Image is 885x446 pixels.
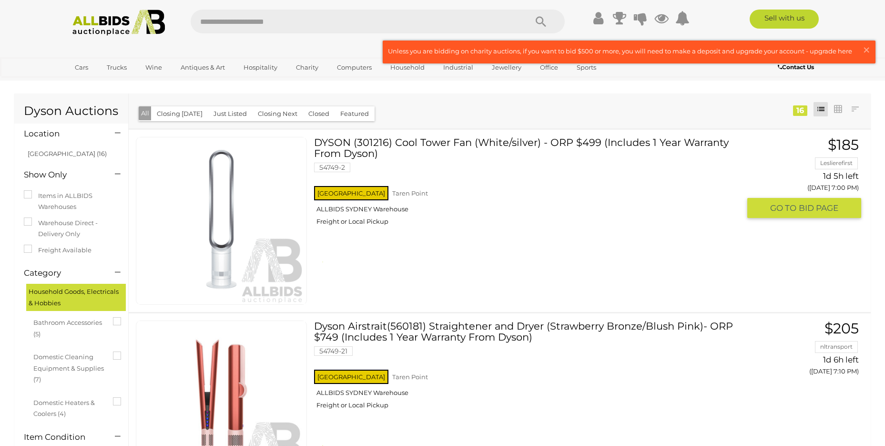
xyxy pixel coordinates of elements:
[208,106,253,121] button: Just Listed
[486,60,528,75] a: Jewellery
[754,137,861,219] a: $185 Leslierefirst 1d 5h left ([DATE] 7:00 PM) GO TOBID PAGE
[139,106,152,120] button: All
[793,105,807,116] div: 16
[237,60,284,75] a: Hospitality
[138,137,305,304] img: 54749-2a.jpeg
[321,321,740,416] a: Dyson Airstrait(560181) Straightener and Dryer (Strawberry Bronze/Blush Pink)- ORP $749 (Includes...
[335,106,375,121] button: Featured
[384,60,431,75] a: Household
[778,63,814,71] b: Contact Us
[69,60,94,75] a: Cars
[151,106,208,121] button: Closing [DATE]
[252,106,303,121] button: Closing Next
[24,433,101,442] h4: Item Condition
[26,284,126,311] div: Household Goods, Electricals & Hobbies
[101,60,133,75] a: Trucks
[28,150,107,157] a: [GEOGRAPHIC_DATA] (16)
[534,60,564,75] a: Office
[750,10,819,29] a: Sell with us
[862,41,871,59] span: ×
[570,60,602,75] a: Sports
[747,198,861,218] button: GO TOBID PAGE
[33,315,105,340] span: Bathroom Accessories (5)
[24,218,119,240] label: Warehouse Direct - Delivery Only
[517,10,565,33] button: Search
[24,190,119,213] label: Items in ALLBIDS Warehouses
[24,269,101,278] h4: Category
[754,321,861,380] a: $205 nltransport 1d 6h left ([DATE] 7:10 PM)
[778,62,816,73] a: Contact Us
[303,106,335,121] button: Closed
[24,104,119,118] h1: Dyson Auctions
[770,203,799,214] span: GO TO
[437,60,479,75] a: Industrial
[24,129,101,138] h4: Location
[24,245,92,256] label: Freight Available
[290,60,325,75] a: Charity
[67,10,171,36] img: Allbids.com.au
[174,60,231,75] a: Antiques & Art
[139,60,168,75] a: Wine
[69,75,149,91] a: [GEOGRAPHIC_DATA]
[33,349,105,385] span: Domestic Cleaning Equipment & Supplies (7)
[33,395,105,420] span: Domestic Heaters & Coolers (4)
[321,137,740,233] a: DYSON (301216) Cool Tower Fan (White/silver) - ORP $499 (Includes 1 Year Warranty From Dyson) 547...
[331,60,378,75] a: Computers
[828,136,859,154] span: $185
[24,170,101,179] h4: Show Only
[799,203,838,214] span: BID PAGE
[824,320,859,337] span: $205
